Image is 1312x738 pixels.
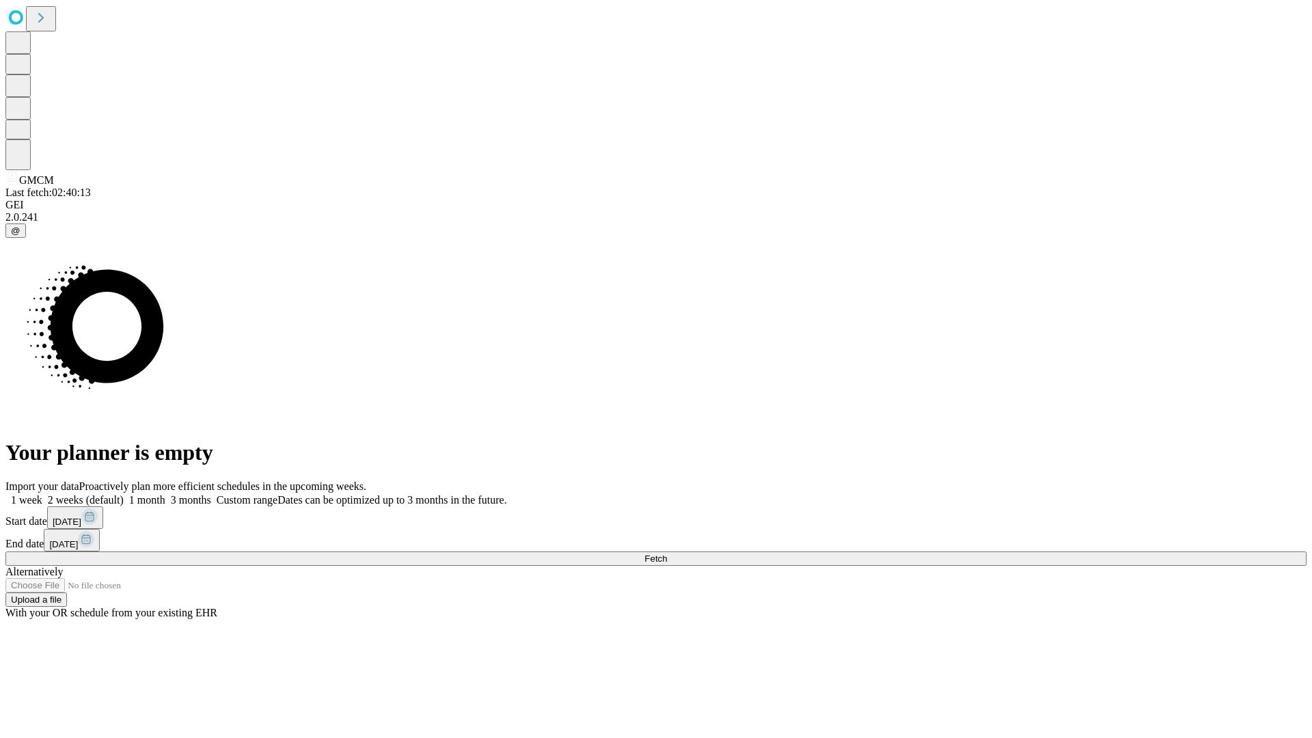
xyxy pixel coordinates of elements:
[44,529,100,551] button: [DATE]
[5,211,1307,223] div: 2.0.241
[5,440,1307,465] h1: Your planner is empty
[277,494,506,506] span: Dates can be optimized up to 3 months in the future.
[5,480,79,492] span: Import your data
[5,199,1307,211] div: GEI
[79,480,366,492] span: Proactively plan more efficient schedules in the upcoming weeks.
[5,551,1307,566] button: Fetch
[171,494,211,506] span: 3 months
[11,494,42,506] span: 1 week
[5,506,1307,529] div: Start date
[5,607,217,618] span: With your OR schedule from your existing EHR
[48,494,124,506] span: 2 weeks (default)
[11,225,20,236] span: @
[5,529,1307,551] div: End date
[5,187,91,198] span: Last fetch: 02:40:13
[53,517,81,527] span: [DATE]
[217,494,277,506] span: Custom range
[5,566,63,577] span: Alternatively
[49,539,78,549] span: [DATE]
[47,506,103,529] button: [DATE]
[5,592,67,607] button: Upload a file
[19,174,54,186] span: GMCM
[644,553,667,564] span: Fetch
[5,223,26,238] button: @
[129,494,165,506] span: 1 month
